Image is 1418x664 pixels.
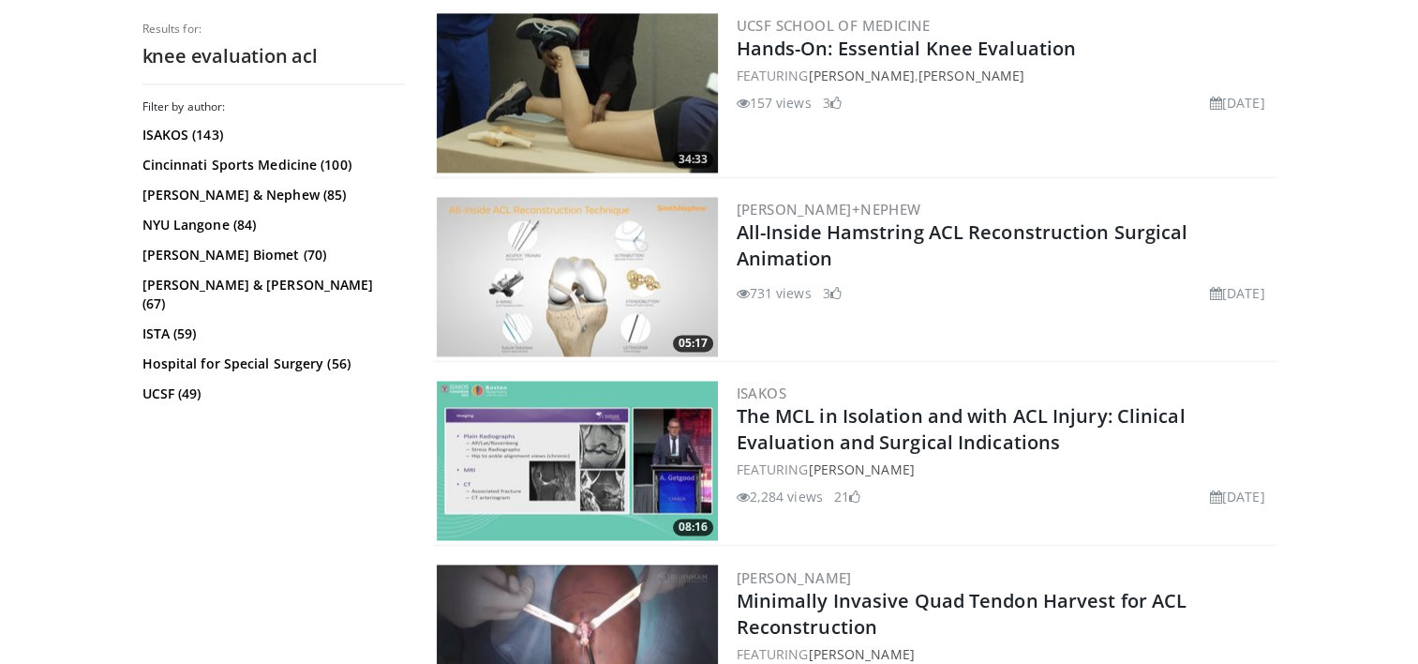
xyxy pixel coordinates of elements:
a: [PERSON_NAME] [808,644,914,662]
span: 05:17 [673,335,713,352]
h2: knee evaluation acl [142,44,405,68]
a: [PERSON_NAME]+Nephew [737,200,921,219]
a: Cincinnati Sports Medicine (100) [142,156,400,174]
a: [PERSON_NAME] [808,67,914,84]
li: 157 views [737,93,812,113]
a: [PERSON_NAME] & Nephew (85) [142,186,400,204]
img: ebeea7e7-66e9-409e-bb84-d855aefaed19.300x170_q85_crop-smart_upscale.jpg [437,381,718,540]
a: [PERSON_NAME] & [PERSON_NAME] (67) [142,276,400,313]
a: NYU Langone (84) [142,216,400,234]
a: Hands-On: Essential Knee Evaluation [737,36,1077,61]
a: 05:17 [437,197,718,356]
a: All-Inside Hamstring ACL Reconstruction Surgical Animation [737,219,1188,271]
a: UCSF (49) [142,385,400,403]
a: 08:16 [437,381,718,540]
li: 2,284 views [737,487,823,506]
a: [PERSON_NAME] Biomet (70) [142,246,400,264]
a: ISAKOS (143) [142,126,400,144]
li: 21 [834,487,860,506]
div: FEATURING , [737,66,1273,85]
a: Minimally Invasive Quad Tendon Harvest for ACL Reconstruction [737,587,1187,639]
h3: Filter by author: [142,99,405,114]
li: 731 views [737,283,812,303]
li: [DATE] [1210,93,1265,113]
li: [DATE] [1210,487,1265,506]
span: 34:33 [673,151,713,168]
a: ISTA (59) [142,324,400,343]
a: The MCL in Isolation and with ACL Injury: Clinical Evaluation and Surgical Indications [737,403,1186,455]
a: Hospital for Special Surgery (56) [142,355,400,373]
a: [PERSON_NAME] [737,567,852,586]
a: 34:33 [437,13,718,173]
a: [PERSON_NAME] [918,67,1024,84]
div: FEATURING [737,460,1273,479]
a: [PERSON_NAME] [808,460,914,478]
a: UCSF School of Medicine [737,16,931,35]
li: [DATE] [1210,283,1265,303]
span: 08:16 [673,519,713,536]
p: Results for: [142,22,405,37]
a: ISAKOS [737,384,786,402]
img: 431cef73-04ef-4f00-a2ac-8535c8c1afec.300x170_q85_crop-smart_upscale.jpg [437,13,718,173]
li: 3 [823,93,842,113]
li: 3 [823,283,842,303]
img: be17064e-b8f3-44e1-9114-0e89f126bbe4.300x170_q85_crop-smart_upscale.jpg [437,197,718,356]
div: FEATURING [737,643,1273,663]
